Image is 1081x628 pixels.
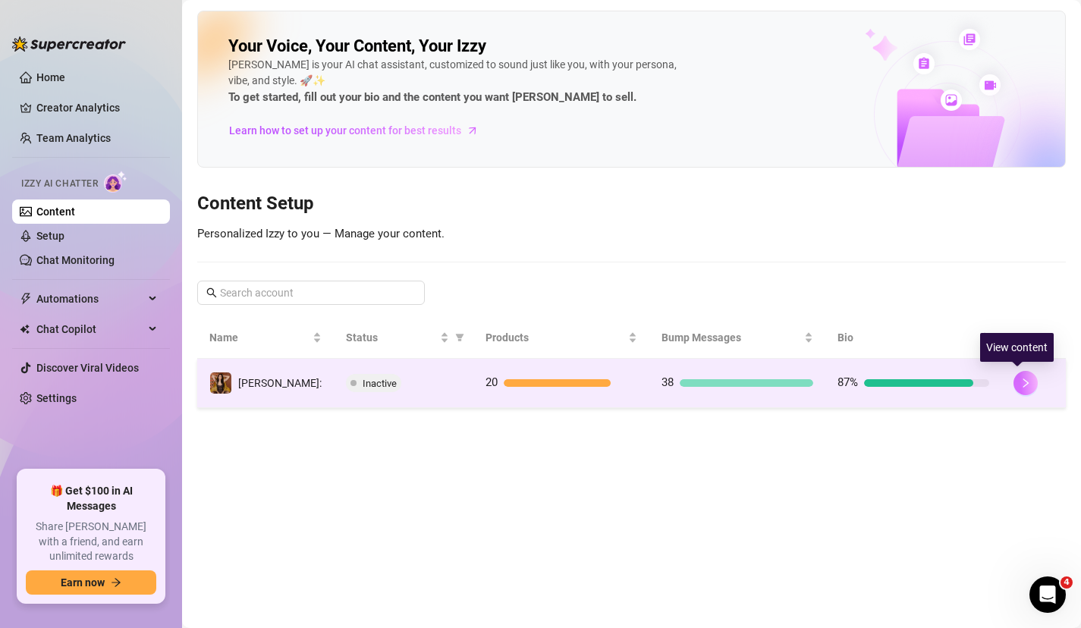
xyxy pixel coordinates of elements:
img: ai-chatter-content-library-cLFOSyPT.png [830,12,1065,167]
th: Bio [825,317,1001,359]
span: right [1020,378,1031,388]
h3: Content Setup [197,192,1066,216]
th: Status [334,317,473,359]
input: Search account [220,284,404,301]
span: filter [455,333,464,342]
button: Earn nowarrow-right [26,570,156,595]
img: Chat Copilot [20,324,30,334]
a: Settings [36,392,77,404]
a: Chat Monitoring [36,254,115,266]
a: Content [36,206,75,218]
span: Izzy AI Chatter [21,177,98,191]
span: [PERSON_NAME]: [238,377,322,389]
img: AI Chatter [104,171,127,193]
span: Personalized Izzy to you — Manage your content. [197,227,445,240]
span: Share [PERSON_NAME] with a friend, and earn unlimited rewards [26,520,156,564]
a: Setup [36,230,64,242]
a: Learn how to set up your content for best results [228,118,490,143]
span: Inactive [363,378,397,389]
div: [PERSON_NAME] is your AI chat assistant, customized to sound just like you, with your persona, vi... [228,57,683,107]
span: arrow-right [465,123,480,138]
span: Bio [837,329,977,346]
a: Team Analytics [36,132,111,144]
th: Bump Messages [649,317,825,359]
img: logo-BBDzfeDw.svg [12,36,126,52]
th: Name [197,317,334,359]
iframe: Intercom live chat [1029,576,1066,613]
a: Discover Viral Videos [36,362,139,374]
strong: To get started, fill out your bio and the content you want [PERSON_NAME] to sell. [228,90,636,104]
span: 38 [661,375,674,389]
span: Automations [36,287,144,311]
img: Guido: [210,372,231,394]
span: Chat Copilot [36,317,144,341]
span: Status [346,329,437,346]
span: Bump Messages [661,329,801,346]
span: 🎁 Get $100 in AI Messages [26,484,156,513]
button: right [1013,371,1038,395]
a: Home [36,71,65,83]
span: thunderbolt [20,293,32,305]
span: Learn how to set up your content for best results [229,122,461,139]
span: filter [452,326,467,349]
span: 20 [486,375,498,389]
span: Products [486,329,625,346]
span: 4 [1061,576,1073,589]
div: View content [980,333,1054,362]
h2: Your Voice, Your Content, Your Izzy [228,36,486,57]
span: Earn now [61,576,105,589]
a: Creator Analytics [36,96,158,120]
th: Products [473,317,649,359]
span: arrow-right [111,577,121,588]
span: 87% [837,375,858,389]
span: Name [209,329,310,346]
span: search [206,287,217,298]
